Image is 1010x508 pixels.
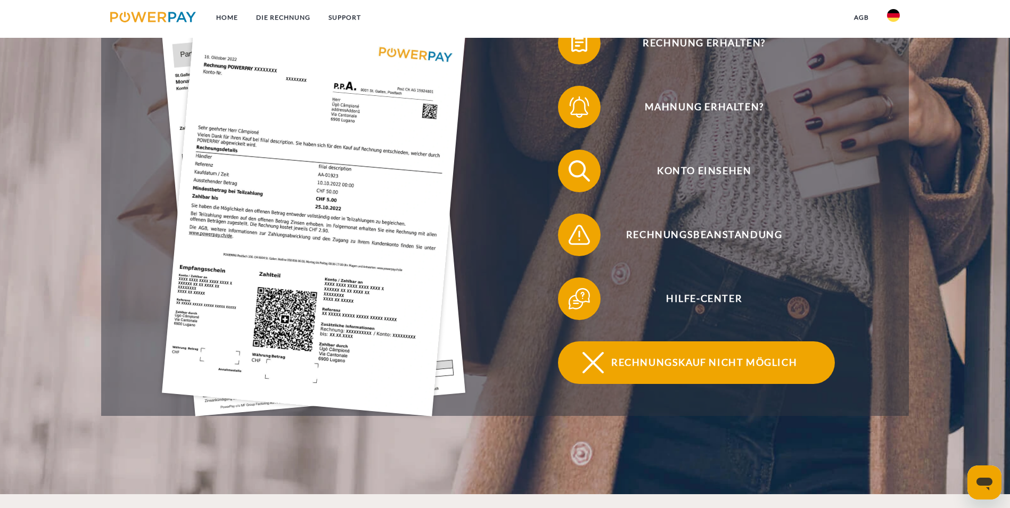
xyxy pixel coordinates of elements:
[558,86,835,128] button: Mahnung erhalten?
[558,150,835,192] button: Konto einsehen
[558,277,835,320] button: Hilfe-Center
[573,214,834,256] span: Rechnungsbeanstandung
[162,11,465,416] img: single_invoice_powerpay_de.jpg
[580,349,606,376] img: qb_close.svg
[247,8,319,27] a: DIE RECHNUNG
[110,12,196,22] img: logo-powerpay.svg
[573,277,834,320] span: Hilfe-Center
[845,8,878,27] a: agb
[573,150,834,192] span: Konto einsehen
[558,22,835,64] button: Rechnung erhalten?
[566,158,593,184] img: qb_search.svg
[558,214,835,256] button: Rechnungsbeanstandung
[566,30,593,56] img: qb_bill.svg
[566,222,593,248] img: qb_warning.svg
[566,94,593,120] img: qb_bell.svg
[319,8,370,27] a: SUPPORT
[967,465,1001,499] iframe: Schaltfläche zum Öffnen des Messaging-Fensters
[207,8,247,27] a: Home
[573,22,834,64] span: Rechnung erhalten?
[566,285,593,312] img: qb_help.svg
[558,341,835,384] button: Rechnungskauf nicht möglich
[573,341,834,384] span: Rechnungskauf nicht möglich
[887,9,900,22] img: de
[573,86,834,128] span: Mahnung erhalten?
